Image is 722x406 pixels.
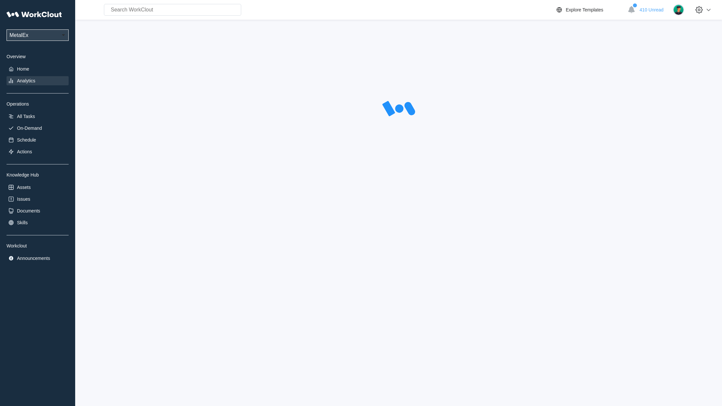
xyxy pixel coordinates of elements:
div: All Tasks [17,114,35,119]
div: Skills [17,220,28,225]
a: Actions [7,147,69,156]
div: Issues [17,196,30,202]
a: Analytics [7,76,69,85]
a: All Tasks [7,112,69,121]
a: Home [7,64,69,74]
a: Issues [7,195,69,204]
div: On-Demand [17,126,42,131]
div: Operations [7,101,69,107]
div: Announcements [17,256,50,261]
input: Search WorkClout [104,4,241,16]
span: 410 Unread [640,7,663,12]
a: Announcements [7,254,69,263]
div: Assets [17,185,31,190]
div: Overview [7,54,69,59]
a: Assets [7,183,69,192]
div: Actions [17,149,32,154]
div: Schedule [17,137,36,143]
div: Home [17,66,29,72]
div: Knowledge Hub [7,172,69,178]
div: Documents [17,208,40,213]
a: Documents [7,206,69,215]
div: Analytics [17,78,35,83]
a: Skills [7,218,69,227]
a: Schedule [7,135,69,144]
div: Explore Templates [566,7,603,12]
div: Workclout [7,243,69,248]
img: user.png [673,4,684,15]
a: On-Demand [7,124,69,133]
a: Explore Templates [555,6,624,14]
